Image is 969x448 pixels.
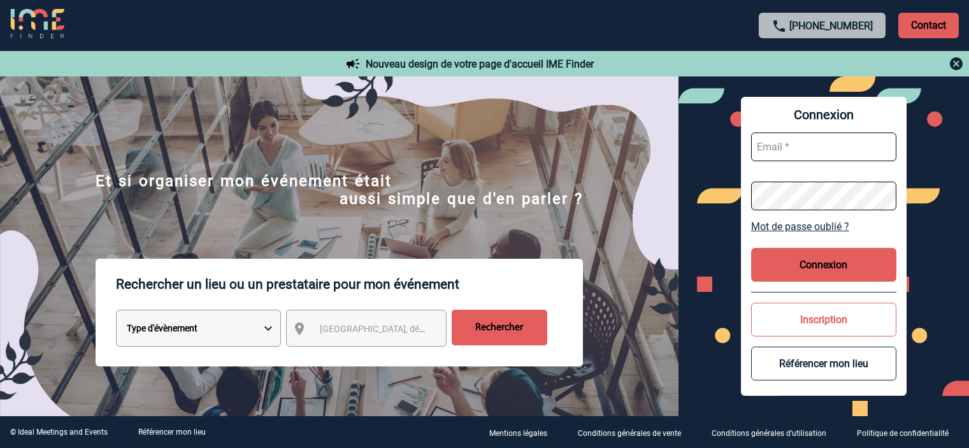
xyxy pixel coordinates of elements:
[116,259,583,310] p: Rechercher un lieu ou un prestataire pour mon événement
[751,107,896,122] span: Connexion
[789,20,873,32] a: [PHONE_NUMBER]
[751,303,896,336] button: Inscription
[751,220,896,233] a: Mot de passe oublié ?
[701,426,847,438] a: Conditions générales d'utilisation
[751,248,896,282] button: Connexion
[10,428,108,437] div: © Ideal Meetings and Events
[751,347,896,380] button: Référencer mon lieu
[578,429,681,438] p: Conditions générales de vente
[857,429,949,438] p: Politique de confidentialité
[772,18,787,34] img: call-24-px.png
[489,429,547,438] p: Mentions légales
[138,428,206,437] a: Référencer mon lieu
[479,426,568,438] a: Mentions légales
[320,324,497,334] span: [GEOGRAPHIC_DATA], département, région...
[568,426,701,438] a: Conditions générales de vente
[712,429,826,438] p: Conditions générales d'utilisation
[898,13,959,38] p: Contact
[751,133,896,161] input: Email *
[847,426,969,438] a: Politique de confidentialité
[452,310,547,345] input: Rechercher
